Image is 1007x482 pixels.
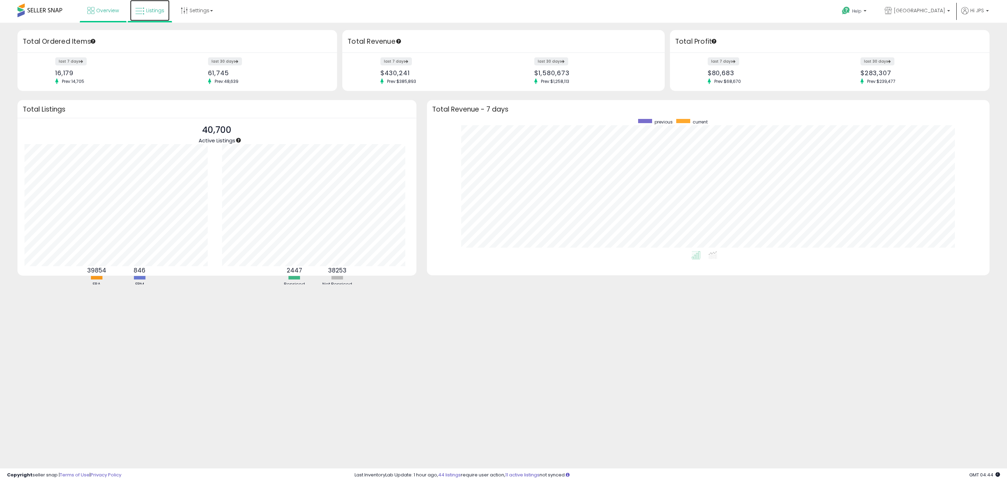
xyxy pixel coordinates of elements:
div: Repriced [273,281,315,288]
h3: Total Revenue - 7 days [432,107,984,112]
span: [GEOGRAPHIC_DATA] [894,7,945,14]
span: Prev: $239,477 [864,78,899,84]
label: last 7 days [380,57,412,65]
div: FBM [119,281,160,288]
b: 38253 [328,266,347,275]
div: $80,683 [708,69,824,77]
div: 16,179 [55,69,172,77]
h3: Total Revenue [348,37,659,47]
span: Listings [146,7,164,14]
span: Prev: $385,893 [384,78,420,84]
span: Overview [96,7,119,14]
span: Active Listings [199,137,235,144]
b: 39854 [87,266,106,275]
span: Hi JPS [970,7,984,14]
label: last 7 days [708,57,739,65]
h3: Total Listings [23,107,411,112]
div: Tooltip anchor [395,38,402,44]
b: 846 [134,266,145,275]
div: Not Repriced [316,281,358,288]
div: $1,580,673 [534,69,652,77]
p: 40,700 [199,123,235,137]
span: Prev: $68,670 [711,78,744,84]
span: Prev: 48,639 [211,78,242,84]
div: 61,745 [208,69,325,77]
span: previous [655,119,673,125]
label: last 30 days [208,57,242,65]
div: Tooltip anchor [90,38,96,44]
h3: Total Profit [675,37,984,47]
label: last 30 days [860,57,894,65]
div: $430,241 [380,69,498,77]
div: FBA [76,281,117,288]
span: current [693,119,708,125]
label: last 7 days [55,57,87,65]
div: $283,307 [860,69,977,77]
span: Help [852,8,862,14]
h3: Total Ordered Items [23,37,332,47]
span: Prev: $1,258,113 [537,78,573,84]
div: Tooltip anchor [235,137,242,143]
span: Prev: 14,705 [58,78,88,84]
label: last 30 days [534,57,568,65]
a: Help [836,1,873,23]
div: Tooltip anchor [711,38,717,44]
i: Get Help [842,6,850,15]
a: Hi JPS [961,7,989,23]
b: 2447 [287,266,302,275]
